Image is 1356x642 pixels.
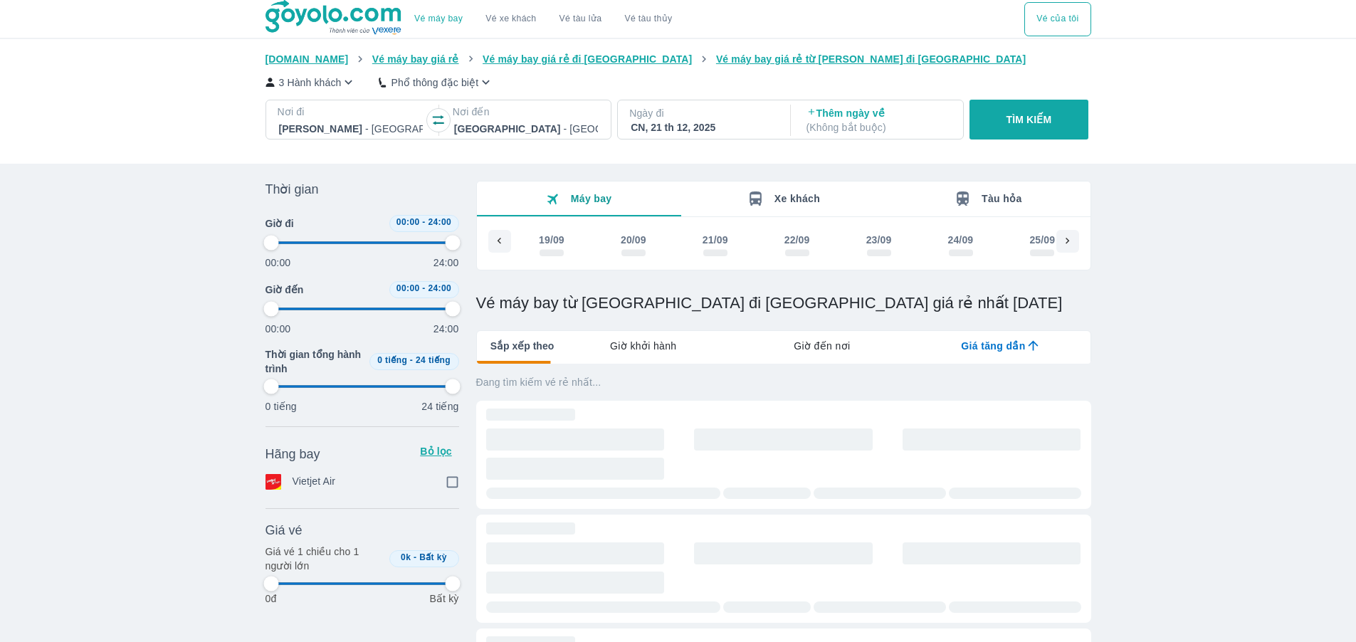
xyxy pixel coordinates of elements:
[969,100,1088,140] button: TÌM KIẾM
[433,256,459,270] p: 24:00
[403,2,683,36] div: choose transportation mode
[422,283,425,293] span: -
[716,53,1026,65] span: Vé máy bay giá rẻ từ [PERSON_NAME] đi [GEOGRAPHIC_DATA]
[476,293,1091,313] h1: Vé máy bay từ [GEOGRAPHIC_DATA] đi [GEOGRAPHIC_DATA] giá rẻ nhất [DATE]
[293,474,336,490] p: Vietjet Air
[266,256,291,270] p: 00:00
[414,552,416,562] span: -
[453,105,599,119] p: Nơi đến
[483,53,692,65] span: Vé máy bay giá rẻ đi [GEOGRAPHIC_DATA]
[279,75,342,90] p: 3 Hành khách
[539,233,564,247] div: 19/09
[266,53,349,65] span: [DOMAIN_NAME]
[266,75,357,90] button: 3 Hành khách
[416,355,451,365] span: 24 tiếng
[266,522,303,539] span: Giá vé
[433,322,459,336] p: 24:00
[866,233,892,247] div: 23/09
[419,552,447,562] span: Bất kỳ
[266,322,291,336] p: 00:00
[266,591,277,606] p: 0đ
[401,552,411,562] span: 0k
[613,2,683,36] button: Vé tàu thủy
[429,591,458,606] p: Bất kỳ
[396,217,420,227] span: 00:00
[982,193,1022,204] span: Tàu hỏa
[476,375,1091,389] p: Đang tìm kiếm vé rẻ nhất...
[1007,112,1052,127] p: TÌM KIẾM
[428,283,451,293] span: 24:00
[428,217,451,227] span: 24:00
[421,399,458,414] p: 24 tiếng
[774,193,820,204] span: Xe khách
[784,233,810,247] div: 22/09
[377,355,407,365] span: 0 tiếng
[419,444,453,458] p: Bỏ lọc
[278,105,424,119] p: Nơi đi
[266,283,304,297] span: Giờ đến
[511,230,1056,261] div: scrollable day and price
[629,106,776,120] p: Ngày đi
[703,233,728,247] div: 21/09
[266,544,384,573] p: Giá vé 1 chiều cho 1 người lớn
[1024,2,1090,36] div: choose transportation mode
[372,53,459,65] span: Vé máy bay giá rẻ
[266,446,320,463] span: Hãng bay
[490,339,555,353] span: Sắp xếp theo
[391,75,478,90] p: Phổ thông đặc biệt
[631,120,774,135] div: CN, 21 th 12, 2025
[1024,2,1090,36] button: Vé của tôi
[948,233,974,247] div: 24/09
[266,181,319,198] span: Thời gian
[610,339,676,353] span: Giờ khởi hành
[485,14,536,24] a: Vé xe khách
[961,339,1025,353] span: Giá tăng dần
[414,440,459,463] button: Bỏ lọc
[414,14,463,24] a: Vé máy bay
[794,339,850,353] span: Giờ đến nơi
[806,106,950,135] p: Thêm ngày về
[571,193,612,204] span: Máy bay
[266,52,1091,66] nav: breadcrumb
[806,120,950,135] p: ( Không bắt buộc )
[548,2,614,36] a: Vé tàu lửa
[266,399,297,414] p: 0 tiếng
[266,216,294,231] span: Giờ đi
[621,233,646,247] div: 20/09
[410,355,413,365] span: -
[1029,233,1055,247] div: 25/09
[422,217,425,227] span: -
[266,347,364,376] span: Thời gian tổng hành trình
[396,283,420,293] span: 00:00
[379,75,493,90] button: Phổ thông đặc biệt
[554,331,1090,361] div: lab API tabs example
